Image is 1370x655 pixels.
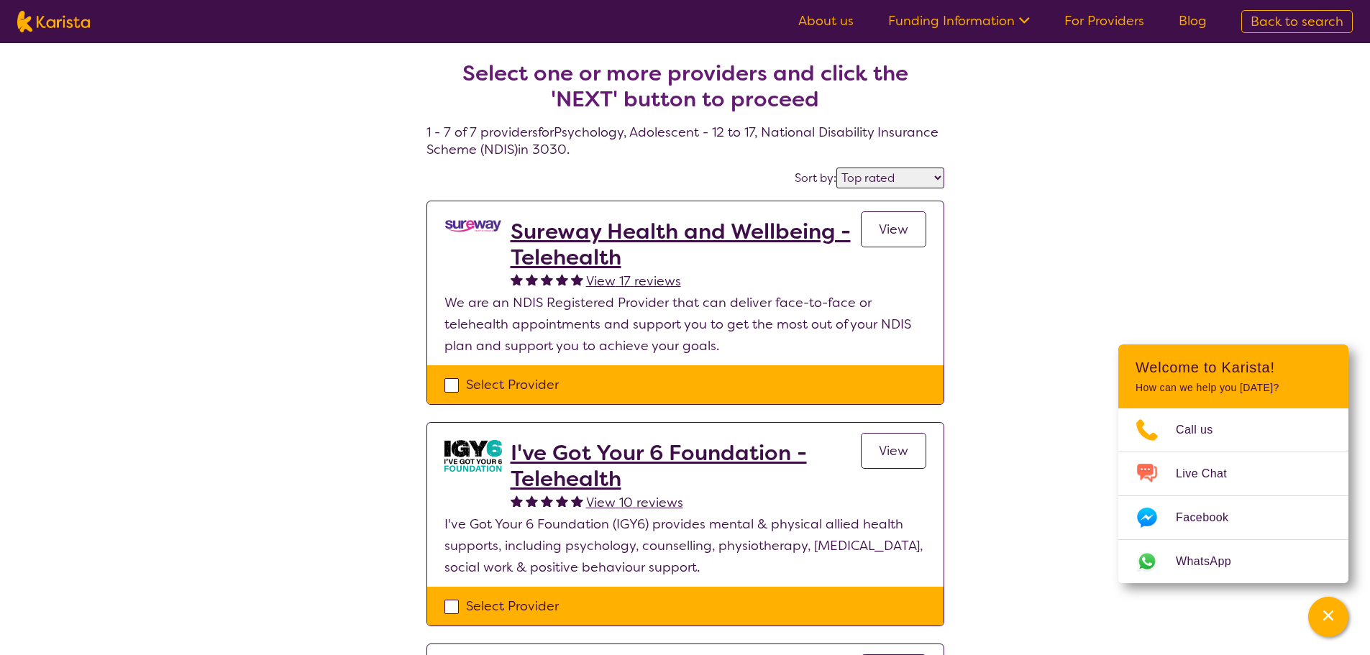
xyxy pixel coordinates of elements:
span: Facebook [1176,507,1246,528]
h2: Select one or more providers and click the 'NEXT' button to proceed [444,60,927,112]
a: View [861,211,926,247]
span: Call us [1176,419,1230,441]
a: Funding Information [888,12,1030,29]
img: fullstar [541,495,553,507]
h2: Welcome to Karista! [1136,359,1331,376]
a: Sureway Health and Wellbeing - Telehealth [511,219,861,270]
a: View 10 reviews [586,492,683,513]
a: Web link opens in a new tab. [1118,540,1348,583]
p: How can we help you [DATE]? [1136,382,1331,394]
img: aw0qclyvxjfem2oefjis.jpg [444,440,502,472]
img: fullstar [511,273,523,285]
img: vgwqq8bzw4bddvbx0uac.png [444,219,502,234]
span: Back to search [1251,13,1343,30]
img: fullstar [556,495,568,507]
a: For Providers [1064,12,1144,29]
img: fullstar [571,273,583,285]
a: About us [798,12,854,29]
ul: Choose channel [1118,408,1348,583]
a: View 17 reviews [586,270,681,292]
span: View 17 reviews [586,272,681,290]
a: I've Got Your 6 Foundation - Telehealth [511,440,861,492]
img: fullstar [526,495,538,507]
img: fullstar [511,495,523,507]
img: fullstar [556,273,568,285]
label: Sort by: [795,170,836,185]
a: View [861,433,926,469]
div: Channel Menu [1118,344,1348,583]
span: WhatsApp [1176,551,1248,572]
span: Live Chat [1176,463,1244,485]
h4: 1 - 7 of 7 providers for Psychology , Adolescent - 12 to 17 , National Disability Insurance Schem... [426,26,944,158]
img: fullstar [526,273,538,285]
p: I've Got Your 6 Foundation (IGY6) provides mental & physical allied health supports, including ps... [444,513,926,578]
span: View [879,442,908,459]
img: fullstar [541,273,553,285]
a: Back to search [1241,10,1353,33]
a: Blog [1179,12,1207,29]
img: Karista logo [17,11,90,32]
span: View [879,221,908,238]
span: View 10 reviews [586,494,683,511]
img: fullstar [571,495,583,507]
p: We are an NDIS Registered Provider that can deliver face-to-face or telehealth appointments and s... [444,292,926,357]
button: Channel Menu [1308,597,1348,637]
